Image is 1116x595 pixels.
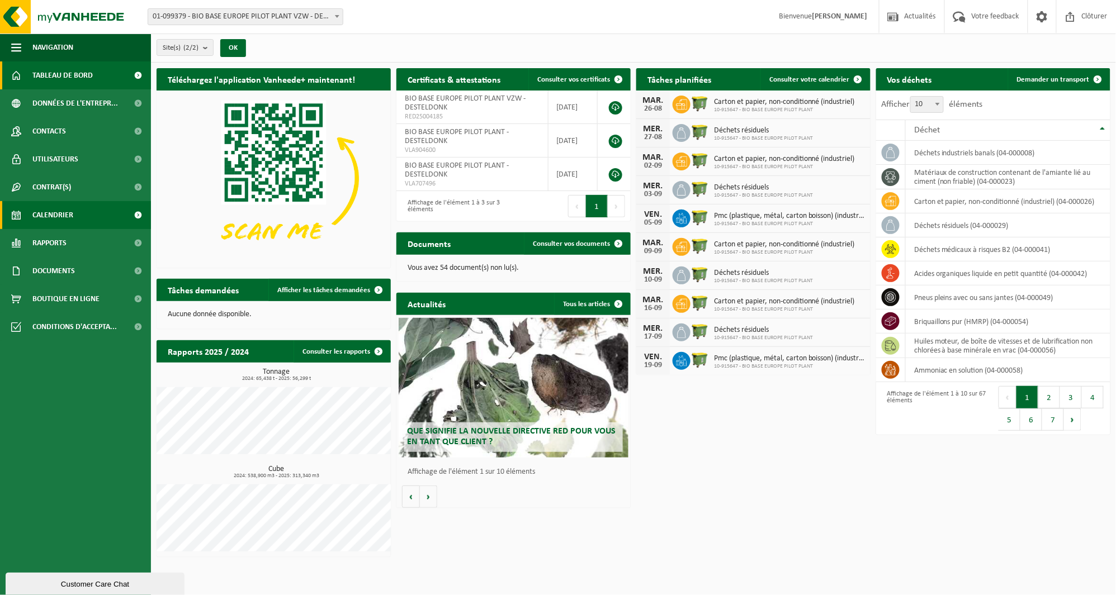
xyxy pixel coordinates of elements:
img: WB-1100-HPE-GN-50 [691,122,710,141]
button: 5 [999,408,1020,431]
span: BIO BASE EUROPE PILOT PLANT - DESTELDONK [405,128,509,145]
button: OK [220,39,246,57]
span: 10-915647 - BIO BASE EUROPE PILOT PLANT [714,306,855,313]
h2: Tâches planifiées [636,68,722,90]
td: pneus pleins avec ou sans jantes (04-000049) [906,285,1110,310]
span: Consulter vos certificats [537,76,610,83]
button: Vorige [402,485,420,508]
a: Consulter les rapports [294,340,390,363]
span: 01-099379 - BIO BASE EUROPE PILOT PLANT VZW - DESTELDONK [148,9,343,25]
img: WB-1100-HPE-GN-50 [691,179,710,198]
td: déchets résiduels (04-000029) [906,213,1110,237]
span: Navigation [32,34,73,61]
p: Vous avez 54 document(s) non lu(s). [408,264,620,272]
span: 10-915647 - BIO BASE EUROPE PILOT PLANT [714,278,813,284]
div: 03-09 [642,191,664,198]
span: Données de l'entrepr... [32,89,118,117]
span: Pmc (plastique, métal, carton boisson) (industriel) [714,354,865,363]
span: Carton et papier, non-conditionné (industriel) [714,297,855,306]
span: 10-915647 - BIO BASE EUROPE PILOT PLANT [714,107,855,113]
span: 10-915647 - BIO BASE EUROPE PILOT PLANT [714,135,813,142]
button: Volgende [420,485,437,508]
span: BIO BASE EUROPE PILOT PLANT - DESTELDONK [405,161,509,179]
div: 10-09 [642,276,664,284]
span: 10-915647 - BIO BASE EUROPE PILOT PLANT [714,363,865,370]
div: 26-08 [642,105,664,113]
button: 4 [1082,386,1104,408]
div: MAR. [642,239,664,247]
span: Déchet [914,126,940,135]
h2: Tâches demandées [157,279,250,301]
button: 6 [1020,408,1042,431]
span: 01-099379 - BIO BASE EUROPE PILOT PLANT VZW - DESTELDONK [148,8,343,25]
div: 05-09 [642,219,664,227]
div: MER. [642,182,664,191]
a: Que signifie la nouvelle directive RED pour vous en tant que client ? [399,318,628,458]
td: huiles moteur, de boîte de vitesses et de lubrification non chlorées à base minérale en vrac (04-... [906,334,1110,358]
div: Affichage de l'élément 1 à 10 sur 67 éléments [882,385,988,432]
img: WB-1100-HPE-GN-50 [691,208,710,227]
button: 3 [1060,386,1082,408]
h2: Téléchargez l'application Vanheede+ maintenant! [157,68,366,90]
td: déchets industriels banals (04-000008) [906,141,1110,165]
span: 10-915647 - BIO BASE EUROPE PILOT PLANT [714,192,813,199]
span: Carton et papier, non-conditionné (industriel) [714,155,855,164]
div: 09-09 [642,247,664,255]
span: 10 [911,97,943,112]
span: Déchets résiduels [714,269,813,278]
button: Next [1064,408,1081,431]
span: Déchets résiduels [714,183,813,192]
img: WB-1100-HPE-GN-50 [691,151,710,170]
span: Conditions d'accepta... [32,313,117,341]
span: Demander un transport [1017,76,1090,83]
button: Site(s)(2/2) [157,39,214,56]
span: 2024: 538,900 m3 - 2025: 313,340 m3 [162,473,391,479]
div: 17-09 [642,333,664,341]
td: acides organiques liquide en petit quantité (04-000042) [906,261,1110,285]
span: RED25004185 [405,112,540,121]
span: Pmc (plastique, métal, carton boisson) (industriel) [714,212,865,221]
button: 1 [586,195,608,217]
span: VLA904600 [405,146,540,155]
h2: Rapports 2025 / 2024 [157,340,260,362]
span: Carton et papier, non-conditionné (industriel) [714,98,855,107]
p: Aucune donnée disponible. [168,311,380,318]
h2: Certificats & attestations [396,68,512,90]
div: MAR. [642,153,664,162]
h3: Tonnage [162,368,391,382]
td: [DATE] [548,158,598,191]
span: Déchets résiduels [714,326,813,335]
a: Consulter votre calendrier [760,68,869,91]
button: Next [608,195,625,217]
img: Download de VHEPlus App [157,91,391,266]
span: 10 [910,96,944,113]
button: Previous [999,386,1016,408]
iframe: chat widget [6,570,187,595]
img: WB-1100-HPE-GN-50 [691,322,710,341]
span: Calendrier [32,201,73,229]
div: MER. [642,324,664,333]
span: Site(s) [163,40,198,56]
span: 10-915647 - BIO BASE EUROPE PILOT PLANT [714,335,813,341]
div: VEN. [642,353,664,361]
div: MER. [642,125,664,134]
h3: Cube [162,465,391,479]
span: Rapports [32,229,67,257]
td: matériaux de construction contenant de l'amiante lié au ciment (non friable) (04-000023) [906,165,1110,189]
span: Déchets résiduels [714,126,813,135]
span: 2024: 65,438 t - 2025: 56,299 t [162,376,391,382]
span: Boutique en ligne [32,285,100,313]
td: [DATE] [548,124,598,158]
span: Utilisateurs [32,145,78,173]
span: VLA707496 [405,179,540,188]
span: Carton et papier, non-conditionné (industriel) [714,240,855,249]
div: VEN. [642,210,664,219]
span: 10-915647 - BIO BASE EUROPE PILOT PLANT [714,249,855,256]
span: 10-915647 - BIO BASE EUROPE PILOT PLANT [714,164,855,170]
strong: [PERSON_NAME] [812,12,868,21]
label: Afficher éléments [882,100,983,109]
count: (2/2) [183,44,198,51]
td: carton et papier, non-conditionné (industriel) (04-000026) [906,189,1110,213]
a: Tous les articles [554,293,630,315]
